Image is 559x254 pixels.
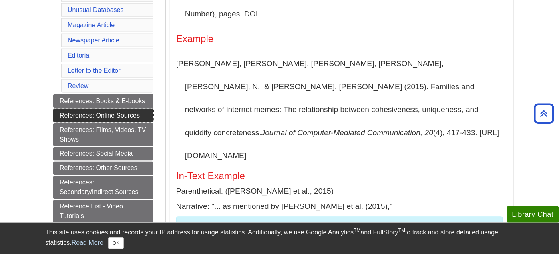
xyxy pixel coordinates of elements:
[354,228,360,233] sup: TM
[398,228,405,233] sup: TM
[53,200,153,223] a: Reference List - Video Tutorials
[176,52,503,167] p: [PERSON_NAME], [PERSON_NAME], [PERSON_NAME], [PERSON_NAME], [PERSON_NAME], N., & [PERSON_NAME], [...
[176,34,503,44] h4: Example
[68,6,124,13] a: Unusual Databases
[68,22,115,28] a: Magazine Article
[531,108,557,119] a: Back to Top
[68,82,88,89] a: Review
[507,206,559,223] button: Library Chat
[176,171,503,182] h5: In-Text Example
[68,67,121,74] a: Letter to the Editor
[53,147,153,161] a: References: Social Media
[53,176,153,199] a: References: Secondary/Indirect Sources
[108,237,124,249] button: Close
[53,162,153,175] a: References: Other Sources
[53,109,153,122] a: References: Online Sources
[261,128,433,137] i: Journal of Computer-Mediated Communication, 20
[72,239,103,246] a: Read More
[176,186,503,198] p: Parenthetical: ([PERSON_NAME] et al., 2015)
[53,123,153,146] a: References: Films, Videos, TV Shows
[45,228,514,249] div: This site uses cookies and records your IP address for usage statistics. Additionally, we use Goo...
[68,37,119,44] a: Newspaper Article
[68,52,91,59] a: Editorial
[53,94,153,108] a: References: Books & E-books
[176,201,503,213] p: Narrative: "... as mentioned by [PERSON_NAME] et al. (2015),"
